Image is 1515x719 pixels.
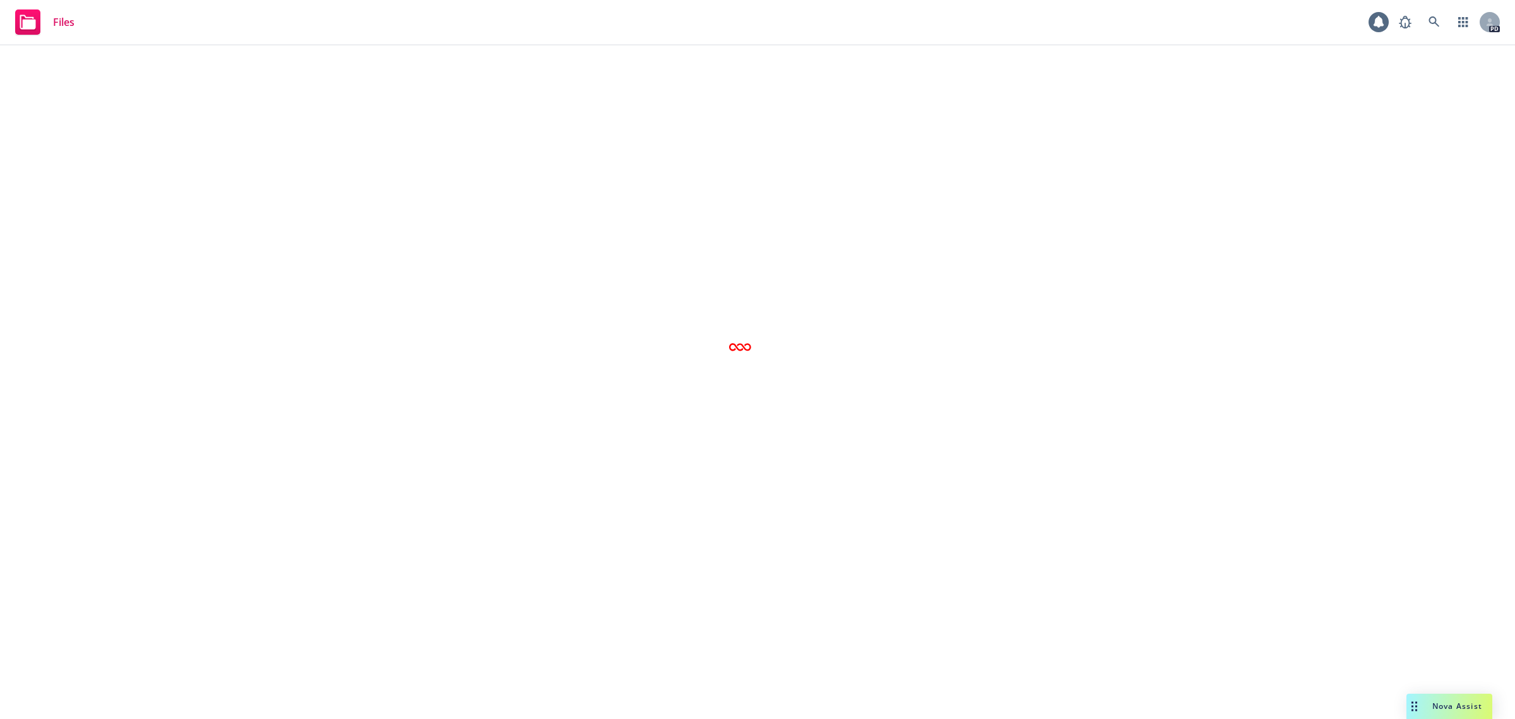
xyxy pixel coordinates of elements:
a: Files [10,4,80,40]
div: Drag to move [1406,694,1422,719]
a: Search [1422,9,1447,35]
a: Switch app [1451,9,1476,35]
button: Nova Assist [1406,694,1492,719]
span: Files [53,17,74,27]
a: Report a Bug [1393,9,1418,35]
span: Nova Assist [1432,701,1482,711]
